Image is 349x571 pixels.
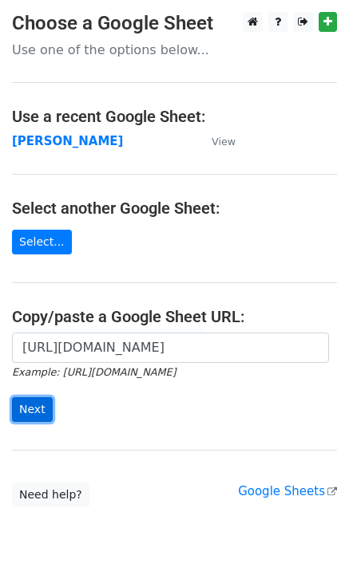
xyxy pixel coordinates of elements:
h4: Select another Google Sheet: [12,199,337,218]
a: View [196,134,236,148]
a: Need help? [12,482,89,507]
h4: Use a recent Google Sheet: [12,107,337,126]
small: Example: [URL][DOMAIN_NAME] [12,366,176,378]
a: Select... [12,230,72,254]
input: Paste your Google Sheet URL here [12,333,329,363]
a: Google Sheets [238,484,337,498]
h4: Copy/paste a Google Sheet URL: [12,307,337,326]
input: Next [12,397,53,422]
h3: Choose a Google Sheet [12,12,337,35]
p: Use one of the options below... [12,41,337,58]
iframe: Chat Widget [269,494,349,571]
a: [PERSON_NAME] [12,134,123,148]
small: View [212,136,236,148]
